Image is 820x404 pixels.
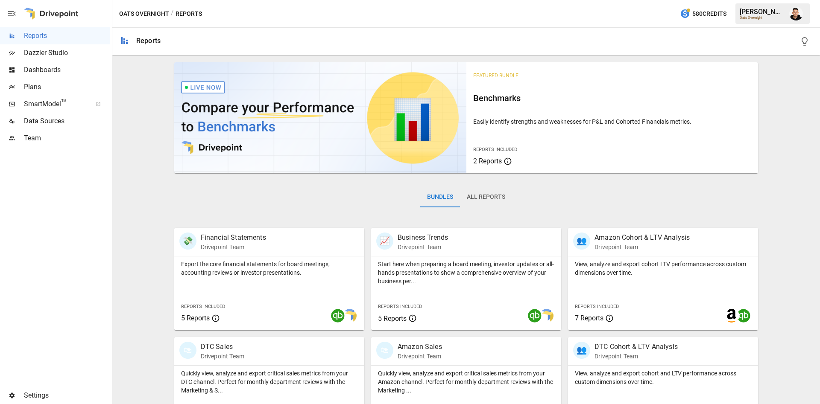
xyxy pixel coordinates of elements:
[171,9,174,19] div: /
[376,342,393,359] div: 🛍
[343,309,357,323] img: smart model
[573,233,590,250] div: 👥
[136,37,161,45] div: Reports
[692,9,726,19] span: 580 Credits
[575,314,603,322] span: 7 Reports
[119,9,169,19] button: Oats Overnight
[179,233,196,250] div: 💸
[473,73,518,78] span: Featured Bundle
[201,233,266,243] p: Financial Statements
[398,233,448,243] p: Business Trends
[398,342,442,352] p: Amazon Sales
[420,187,460,207] button: Bundles
[789,7,803,20] img: Francisco Sanchez
[61,98,67,108] span: ™
[573,342,590,359] div: 👥
[378,314,407,323] span: 5 Reports
[725,309,738,323] img: amazon
[575,369,751,386] p: View, analyze and export cohort and LTV performance across custom dimensions over time.
[594,342,678,352] p: DTC Cohort & LTV Analysis
[201,243,266,251] p: Drivepoint Team
[179,342,196,359] div: 🛍
[174,62,466,173] img: video thumbnail
[575,260,751,277] p: View, analyze and export cohort LTV performance across custom dimensions over time.
[331,309,345,323] img: quickbooks
[181,314,210,322] span: 5 Reports
[540,309,553,323] img: smart model
[460,187,512,207] button: All Reports
[473,157,502,165] span: 2 Reports
[594,352,678,360] p: Drivepoint Team
[473,147,517,152] span: Reports Included
[473,117,752,126] p: Easily identify strengths and weaknesses for P&L and Cohorted Financials metrics.
[737,309,750,323] img: quickbooks
[181,260,357,277] p: Export the core financial statements for board meetings, accounting reviews or investor presentat...
[378,260,554,285] p: Start here when preparing a board meeting, investor updates or all-hands presentations to show a ...
[575,304,619,309] span: Reports Included
[181,369,357,395] p: Quickly view, analyze and export critical sales metrics from your DTC channel. Perfect for monthl...
[24,116,110,126] span: Data Sources
[676,6,730,22] button: 580Credits
[398,352,442,360] p: Drivepoint Team
[378,369,554,395] p: Quickly view, analyze and export critical sales metrics from your Amazon channel. Perfect for mon...
[24,48,110,58] span: Dazzler Studio
[24,65,110,75] span: Dashboards
[24,31,110,41] span: Reports
[201,352,244,360] p: Drivepoint Team
[376,233,393,250] div: 📈
[473,91,752,105] h6: Benchmarks
[594,243,690,251] p: Drivepoint Team
[528,309,542,323] img: quickbooks
[740,16,784,20] div: Oats Overnight
[398,243,448,251] p: Drivepoint Team
[784,2,808,26] button: Francisco Sanchez
[594,233,690,243] p: Amazon Cohort & LTV Analysis
[740,8,784,16] div: [PERSON_NAME]
[24,99,86,109] span: SmartModel
[24,133,110,143] span: Team
[201,342,244,352] p: DTC Sales
[24,82,110,92] span: Plans
[181,304,225,309] span: Reports Included
[378,304,422,309] span: Reports Included
[24,390,110,401] span: Settings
